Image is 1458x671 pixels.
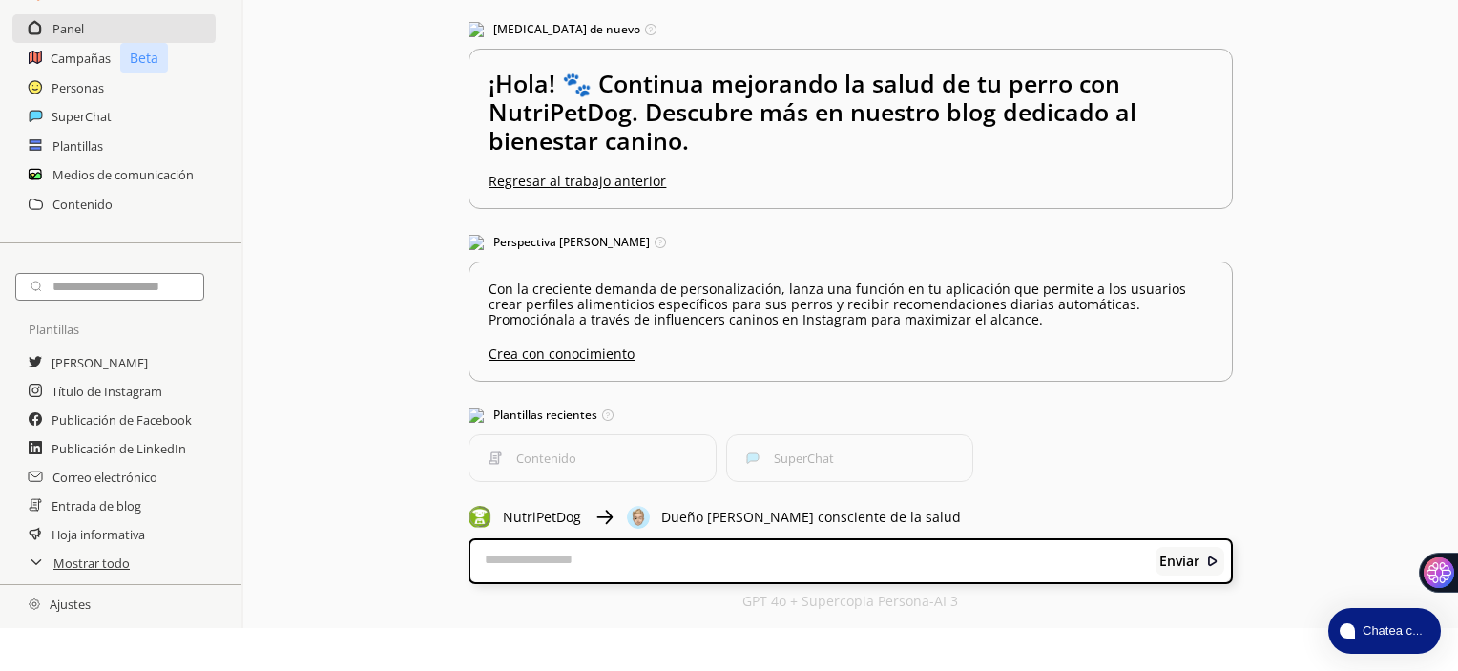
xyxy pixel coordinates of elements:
font: Crea con conocimiento [489,345,635,363]
img: Plantillas populares [469,408,484,423]
img: Icono de información sobre herramientas [645,24,656,35]
img: Cerca [1206,555,1219,568]
img: Icono de información sobre herramientas [655,237,666,248]
img: Cerca [469,506,491,529]
img: Perspectiva del mercado [469,235,484,250]
a: Título de Instagram [52,377,162,406]
font: ¡Hola! 🐾 Continua mejorando la salud de tu perro con NutriPetDog. Descubre más en nuestro blog de... [489,67,1136,157]
font: SuperChat [52,108,112,125]
font: Personas [52,79,104,96]
font: Mostrar todo [53,555,130,572]
font: Regresar al trabajo anterior [489,172,666,190]
a: Entrada de blog [52,492,141,520]
img: Cerca [627,506,650,529]
font: Medios de comunicación [52,166,194,183]
font: Plantillas [29,321,79,338]
a: Hoja informativa [52,520,145,549]
font: Perspectiva [PERSON_NAME] [493,234,650,250]
a: Panel [52,14,84,43]
font: Publicación de Facebook [52,411,192,429]
font: GPT 4o + Supercopia Persona-AI 3 [742,592,958,610]
img: Saltar de nuevo [469,22,484,37]
a: Publicación de Facebook [52,406,192,434]
img: Cerca [593,506,615,529]
a: SuperChat [52,102,112,131]
a: Campañas [51,44,111,73]
a: Correo electrónico [52,463,157,492]
font: Plantillas recientes [493,407,597,423]
font: Ajustes [50,596,91,613]
a: Personas [52,73,104,102]
img: Icono de información sobre herramientas [602,409,614,421]
font: Contenido [516,450,576,467]
a: Contenido [52,190,113,219]
img: Cerca [29,598,40,610]
button: SuperChatSuperChat [726,434,973,482]
font: [PERSON_NAME] [52,354,148,371]
font: Correo electrónico [52,469,157,486]
font: Entrada de blog [52,497,141,514]
font: Beta [130,49,158,67]
font: Dueño [PERSON_NAME] consciente de la salud [661,508,961,526]
font: Enviar [1159,552,1199,570]
button: lanzador de atlas [1328,608,1441,654]
font: Contenido [52,196,113,213]
a: Medios de comunicación [52,160,194,189]
font: Panel [52,20,84,37]
a: Publicación de LinkedIn [52,434,186,463]
font: Con la creciente demanda de personalización, lanza una función en tu aplicación que permite a los... [489,280,1186,328]
a: [PERSON_NAME] [52,348,148,377]
a: Plantillas [52,132,103,160]
img: Blog Post [489,451,502,465]
font: [MEDICAL_DATA] de nuevo [493,21,640,37]
font: Campañas [51,50,111,67]
font: NutriPetDog [503,508,581,526]
font: Plantillas [52,137,103,155]
font: Título de Instagram [52,383,162,400]
a: Mostrar todo [53,549,130,577]
font: Hoja informativa [52,526,145,543]
font: SuperChat [774,450,834,467]
button: Blog PostContenido [469,434,716,482]
img: SuperChat [746,451,760,465]
font: Publicación de LinkedIn [52,440,186,457]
